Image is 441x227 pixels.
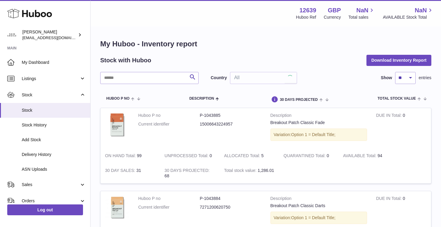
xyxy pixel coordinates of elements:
span: Stock [22,107,86,113]
span: 30 DAYS PROJECTED [280,98,318,102]
strong: ALLOCATED Total [224,153,261,160]
img: product image [105,196,129,220]
img: admin@skinchoice.com [7,30,16,39]
td: 0 [372,108,431,148]
span: Total stock value [378,97,416,101]
div: Variation: [270,212,367,224]
h2: Stock with Huboo [100,56,151,64]
strong: Description [270,196,367,203]
span: Description [189,97,214,101]
strong: AVAILABLE Total [343,153,377,160]
span: Orders [22,198,79,204]
td: 0 [160,148,219,163]
span: Delivery History [22,152,86,157]
dd: P-1043885 [200,113,261,118]
strong: DUE IN Total [376,196,403,202]
strong: UNPROCESSED Total [165,153,209,160]
span: Stock History [22,122,86,128]
span: ASN Uploads [22,166,86,172]
strong: 30 DAY SALES [105,168,136,174]
dd: 7271200620750 [200,204,261,210]
dt: Current identifier [138,204,200,210]
strong: ON HAND Total [105,153,137,160]
span: Option 1 = Default Title; [291,215,336,220]
td: 94 [338,148,398,163]
h1: My Huboo - Inventory report [100,39,431,49]
dt: Huboo P no [138,113,200,118]
td: 5 [219,148,279,163]
span: entries [419,75,431,81]
button: Download Inventory Report [366,55,431,66]
span: NaN [356,6,368,14]
span: Add Stock [22,137,86,143]
span: My Dashboard [22,60,86,65]
dd: 15006643224957 [200,121,261,127]
span: AVAILABLE Stock Total [383,14,434,20]
span: Stock [22,92,79,98]
label: Show [381,75,392,81]
div: [PERSON_NAME] [22,29,77,41]
span: NaN [415,6,427,14]
img: product image [105,113,129,138]
dd: P-1043884 [200,196,261,201]
span: 0 [327,153,329,158]
td: 31 [101,163,160,184]
span: 1,286.01 [257,168,274,173]
a: NaN Total sales [348,6,375,20]
span: Listings [22,76,79,82]
strong: QUARANTINED Total [283,153,327,160]
strong: 30 DAYS PROJECTED [165,168,209,174]
div: Huboo Ref [296,14,316,20]
strong: GBP [328,6,341,14]
div: Currency [324,14,341,20]
dt: Huboo P no [138,196,200,201]
span: Total sales [348,14,375,20]
span: Sales [22,182,79,188]
strong: 12639 [299,6,316,14]
div: Breakout Patch Classic Fade [270,120,367,126]
strong: DUE IN Total [376,113,403,119]
label: Country [211,75,227,81]
strong: Description [270,113,367,120]
td: 68 [160,163,219,184]
span: Huboo P no [106,97,129,101]
a: NaN AVAILABLE Stock Total [383,6,434,20]
td: 99 [101,148,160,163]
a: Log out [7,204,83,215]
div: Breakout Patch Classic Darts [270,203,367,209]
span: Option 1 = Default Title; [291,132,336,137]
strong: Total stock value [224,168,257,174]
span: [EMAIL_ADDRESS][DOMAIN_NAME] [22,35,89,40]
div: Variation: [270,129,367,141]
dt: Current identifier [138,121,200,127]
